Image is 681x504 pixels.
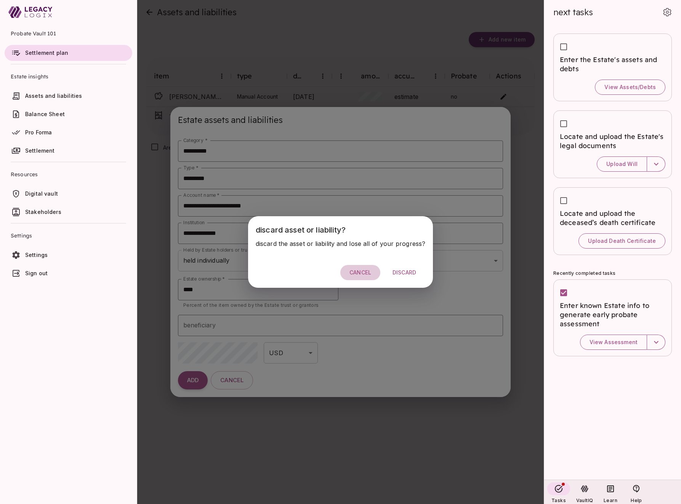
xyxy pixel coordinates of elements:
span: Resources [11,165,126,183]
span: Upload Will [606,161,638,167]
span: Enter known Estate info to generate early probate assessment [560,301,665,329]
span: Recently completed tasks [553,270,615,276]
span: Locate and upload the deceased’s death certificate [560,209,665,227]
span: Tasks [551,498,566,503]
span: Settings [25,252,48,258]
span: Probate Vault 101 [11,24,126,43]
span: Settlement [25,147,55,154]
span: Upload Death Certificate [588,238,656,244]
button: Cancel [340,265,380,280]
span: Settings [11,226,126,245]
span: Stakeholders [25,209,61,215]
span: Enter the Estate's assets and debts [560,55,665,73]
span: Sign out [25,270,48,276]
span: Assets and liabilities [25,93,82,99]
span: Balance Sheet [25,111,65,117]
span: Cancel [349,269,371,276]
span: Settlement plan [25,49,68,56]
span: View Assets/Debts [604,84,656,91]
span: Digital vault [25,190,58,197]
span: Estate insights [11,67,126,86]
span: discard the asset or liability and lose all of your progress? [256,240,425,247]
span: VaultIQ [576,498,593,503]
span: Help [631,498,642,503]
span: next tasks [553,7,593,18]
span: View Assessment [590,339,638,346]
span: Learn [604,498,617,503]
span: Discard [393,269,416,276]
button: Discard [383,265,425,280]
span: Pro Forma [25,129,52,136]
span: Locate and upload the Estate's legal documents [560,132,665,150]
span: discard asset or liability? [256,225,346,234]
